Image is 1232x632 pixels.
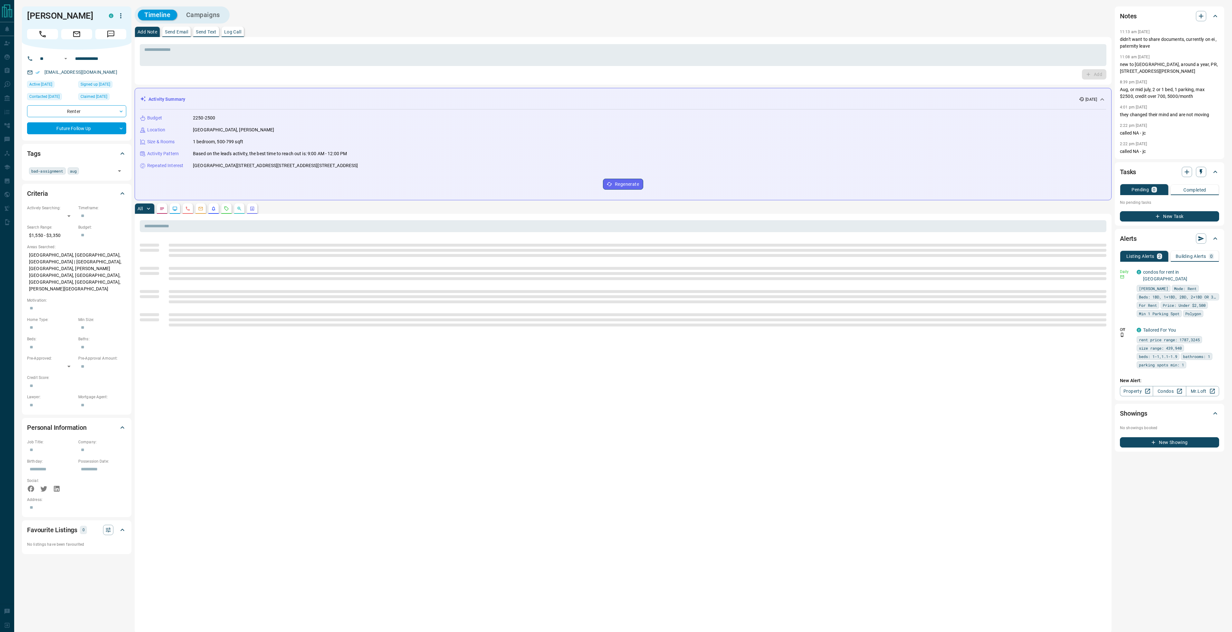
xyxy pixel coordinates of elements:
[1120,231,1219,246] div: Alerts
[1126,254,1154,259] p: Listing Alerts
[1120,386,1153,396] a: Property
[1120,327,1133,333] p: Off
[27,439,75,445] p: Job Title:
[27,81,75,90] div: Thu Jun 26 2025
[27,522,126,538] div: Favourite Listings0
[27,297,126,303] p: Motivation:
[27,478,75,484] p: Social:
[211,206,216,211] svg: Listing Alerts
[1120,269,1133,275] p: Daily
[78,93,126,102] div: Tue May 06 2025
[1120,11,1137,21] h2: Notes
[603,179,643,190] button: Regenerate
[1137,328,1141,332] div: condos.ca
[44,70,117,75] a: [EMAIL_ADDRESS][DOMAIN_NAME]
[1143,269,1187,281] a: condos for rent in [GEOGRAPHIC_DATA]
[27,205,75,211] p: Actively Searching:
[1120,8,1219,24] div: Notes
[115,166,124,175] button: Open
[1120,55,1150,59] p: 11:08 am [DATE]
[172,206,177,211] svg: Lead Browsing Activity
[1120,408,1147,419] h2: Showings
[1158,254,1161,259] p: 2
[1120,164,1219,180] div: Tasks
[27,542,126,547] p: No listings have been favourited
[1139,294,1217,300] span: Beds: 1BD, 1+1BD, 2BD, 2+1BD OR 3BD+
[29,81,52,88] span: Active [DATE]
[27,394,75,400] p: Lawyer:
[1120,275,1124,279] svg: Email
[198,206,203,211] svg: Emails
[140,93,1106,105] div: Activity Summary[DATE]
[27,148,40,159] h2: Tags
[1139,285,1168,292] span: [PERSON_NAME]
[1174,285,1197,292] span: Mode: Rent
[1176,254,1206,259] p: Building Alerts
[1120,61,1219,75] p: new to [GEOGRAPHIC_DATA], around a year, PR, [STREET_ADDRESS][PERSON_NAME]
[27,29,58,39] span: Call
[1120,36,1219,50] p: didn't want to share documents, currently on ei , paternity leave
[1143,327,1176,333] a: Tailored For You
[78,81,126,90] div: Wed Apr 30 2025
[27,458,75,464] p: Birthday:
[27,355,75,361] p: Pre-Approved:
[1186,386,1219,396] a: Mr.Loft
[159,206,165,211] svg: Notes
[78,317,126,323] p: Min Size:
[27,422,87,433] h2: Personal Information
[27,525,77,535] h2: Favourite Listings
[193,150,347,157] p: Based on the lead's activity, the best time to reach out is: 9:00 AM - 12:00 PM
[1120,198,1219,207] p: No pending tasks
[27,317,75,323] p: Home Type:
[1120,105,1147,109] p: 4:01 pm [DATE]
[109,14,113,18] div: condos.ca
[1163,302,1206,308] span: Price: Under $2,500
[193,162,358,169] p: [GEOGRAPHIC_DATA][STREET_ADDRESS][STREET_ADDRESS][STREET_ADDRESS]
[27,105,126,117] div: Renter
[1132,187,1149,192] p: Pending
[1139,310,1179,317] span: Min 1 Parking Spot
[1120,437,1219,448] button: New Showing
[1085,97,1097,102] p: [DATE]
[1183,353,1210,360] span: bathrooms: 1
[27,122,126,134] div: Future Follow Up
[27,375,126,381] p: Credit Score:
[82,526,85,533] p: 0
[27,93,75,102] div: Fri Jun 20 2025
[1120,111,1219,118] p: they changed their mind and are not moving
[61,29,92,39] span: Email
[138,10,177,20] button: Timeline
[78,394,126,400] p: Mortgage Agent:
[27,146,126,161] div: Tags
[1120,30,1150,34] p: 11:13 am [DATE]
[250,206,255,211] svg: Agent Actions
[31,168,63,174] span: bad-assignment
[237,206,242,211] svg: Opportunities
[1139,353,1177,360] span: beds: 1-1,1.1-1.9
[224,206,229,211] svg: Requests
[1120,377,1219,384] p: New Alert:
[27,250,126,294] p: [GEOGRAPHIC_DATA], [GEOGRAPHIC_DATA], [GEOGRAPHIC_DATA] | [GEOGRAPHIC_DATA], [GEOGRAPHIC_DATA], [...
[1120,142,1147,146] p: 2:22 pm [DATE]
[147,127,165,133] p: Location
[27,420,126,435] div: Personal Information
[193,127,274,133] p: [GEOGRAPHIC_DATA], [PERSON_NAME]
[1120,130,1219,137] p: called NA - jc
[1139,345,1182,351] span: size range: 439,940
[1139,302,1157,308] span: For Rent
[148,96,185,103] p: Activity Summary
[1120,425,1219,431] p: No showings booked
[27,188,48,199] h2: Criteria
[35,70,40,75] svg: Email Verified
[70,168,77,174] span: aug
[165,30,188,34] p: Send Email
[62,55,70,62] button: Open
[138,206,143,211] p: All
[78,458,126,464] p: Possession Date:
[27,186,126,201] div: Criteria
[27,497,126,503] p: Address:
[81,93,107,100] span: Claimed [DATE]
[147,150,179,157] p: Activity Pattern
[193,138,243,145] p: 1 bedroom, 500-799 sqft
[1120,148,1219,155] p: called NA - jc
